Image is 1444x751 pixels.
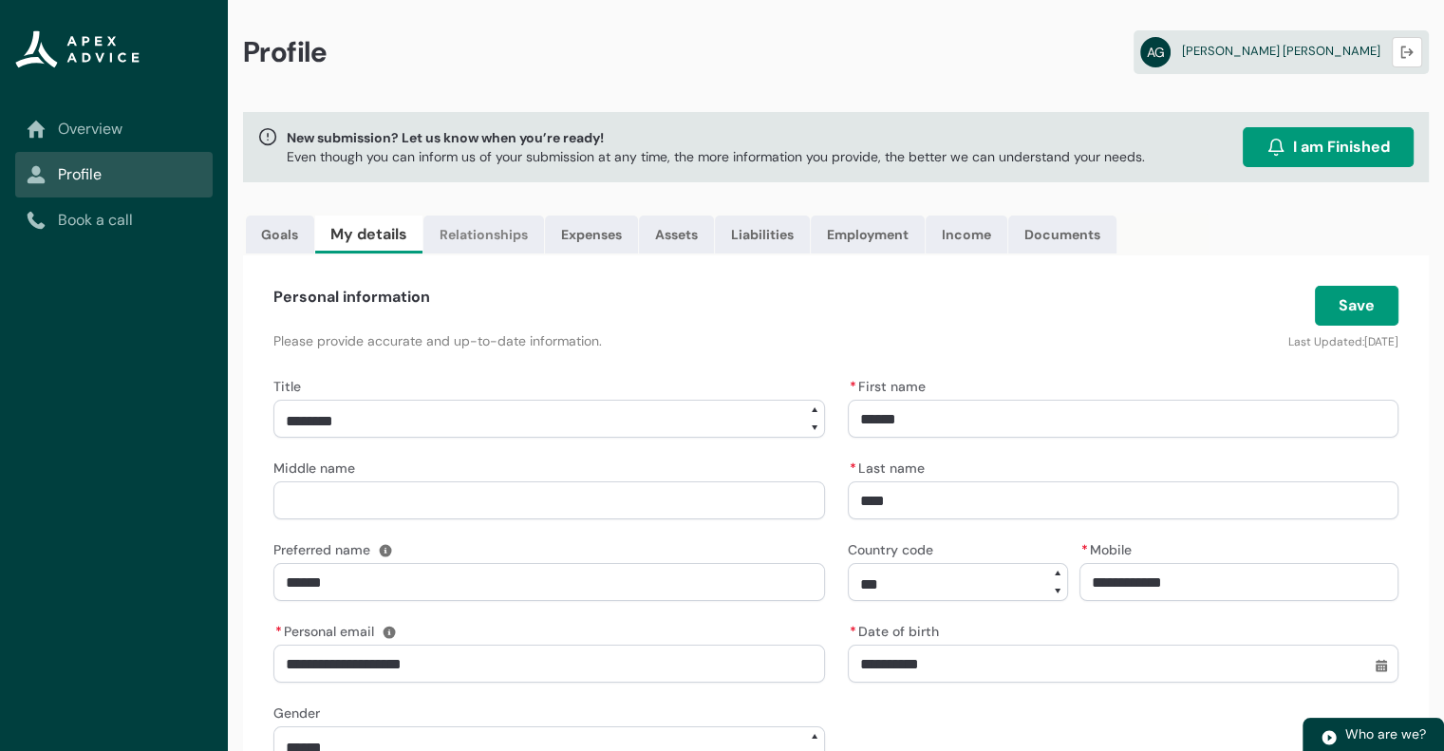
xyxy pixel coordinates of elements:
[545,216,638,253] a: Expenses
[1345,725,1426,742] span: Who are we?
[273,704,320,722] span: Gender
[811,216,925,253] a: Employment
[848,541,933,558] span: Country code
[1364,334,1398,349] lightning-formatted-date-time: [DATE]
[1243,127,1414,167] button: I am Finished
[1182,43,1380,59] span: [PERSON_NAME] [PERSON_NAME]
[1081,541,1088,558] abbr: required
[850,460,856,477] abbr: required
[273,286,430,309] h4: Personal information
[1293,136,1390,159] span: I am Finished
[27,163,201,186] a: Profile
[1134,30,1429,74] a: AG[PERSON_NAME] [PERSON_NAME]
[246,216,314,253] a: Goals
[15,30,140,68] img: Apex Advice Group
[1079,536,1139,559] label: Mobile
[287,147,1145,166] p: Even though you can inform us of your submission at any time, the more information you provide, t...
[715,216,810,253] a: Liabilities
[848,373,933,396] label: First name
[315,216,422,253] a: My details
[275,623,282,640] abbr: required
[273,536,378,559] label: Preferred name
[273,455,363,478] label: Middle name
[639,216,714,253] a: Assets
[848,618,947,641] label: Date of birth
[1321,729,1338,746] img: play.svg
[15,106,213,243] nav: Sub page
[273,618,382,641] label: Personal email
[1140,37,1171,67] abbr: AG
[1392,37,1422,67] button: Logout
[1315,286,1398,326] button: Save
[850,378,856,395] abbr: required
[273,331,1016,350] p: Please provide accurate and up-to-date information.
[848,455,932,478] label: Last name
[1288,334,1364,349] lightning-formatted-text: Last Updated:
[287,128,1145,147] span: New submission? Let us know when you’re ready!
[850,623,856,640] abbr: required
[27,118,201,141] a: Overview
[243,34,328,70] span: Profile
[273,378,301,395] span: Title
[423,216,544,253] a: Relationships
[27,209,201,232] a: Book a call
[1008,216,1116,253] a: Documents
[1266,138,1285,157] img: alarm.svg
[926,216,1007,253] a: Income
